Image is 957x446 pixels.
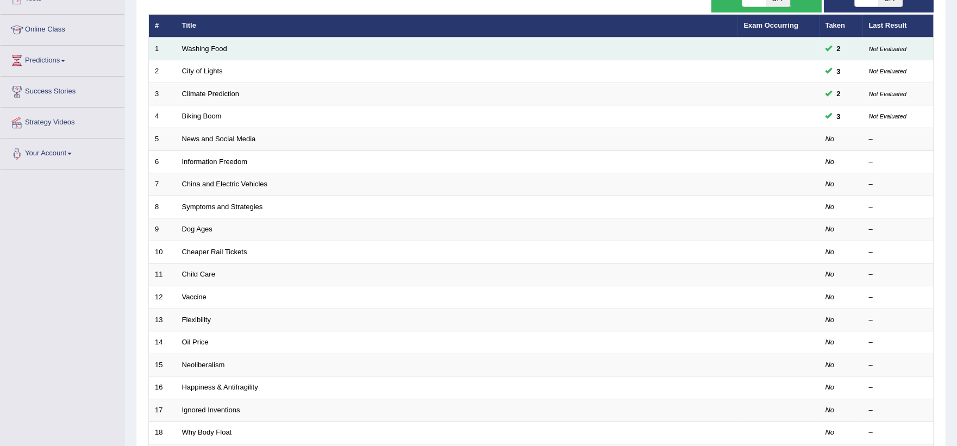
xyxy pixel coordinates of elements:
td: 14 [149,331,176,354]
div: – [869,337,928,348]
a: Flexibility [182,316,211,324]
small: Not Evaluated [869,68,906,74]
td: 12 [149,286,176,309]
td: 6 [149,150,176,173]
a: Why Body Float [182,428,232,436]
div: – [869,292,928,303]
a: Child Care [182,270,215,278]
div: – [869,360,928,370]
td: 13 [149,309,176,331]
a: Neoliberalism [182,361,225,369]
th: Title [176,15,738,37]
em: No [825,203,835,211]
a: Online Class [1,15,124,42]
em: No [825,338,835,346]
a: Success Stories [1,77,124,104]
div: – [869,134,928,145]
a: Vaccine [182,293,207,301]
a: Cheaper Rail Tickets [182,248,247,256]
a: Information Freedom [182,158,248,166]
td: 4 [149,105,176,128]
span: You can still take this question [833,66,845,77]
a: Exam Occurring [744,21,798,29]
th: Taken [820,15,863,37]
small: Not Evaluated [869,46,906,52]
em: No [825,135,835,143]
em: No [825,248,835,256]
div: – [869,247,928,257]
div: – [869,405,928,416]
em: No [825,293,835,301]
span: You can still take this question [833,88,845,99]
div: – [869,224,928,235]
em: No [825,383,835,391]
span: You can still take this question [833,43,845,54]
td: 18 [149,422,176,444]
td: 2 [149,60,176,83]
td: 16 [149,376,176,399]
a: Oil Price [182,338,209,346]
td: 3 [149,83,176,105]
div: – [869,202,928,212]
th: Last Result [863,15,934,37]
div: – [869,179,928,190]
em: No [825,158,835,166]
td: 17 [149,399,176,422]
em: No [825,270,835,278]
em: No [825,361,835,369]
td: 8 [149,196,176,218]
a: Strategy Videos [1,108,124,135]
a: Ignored Inventions [182,406,240,414]
a: Biking Boom [182,112,222,120]
a: China and Electric Vehicles [182,180,268,188]
a: News and Social Media [182,135,256,143]
a: Dog Ages [182,225,212,233]
td: 15 [149,354,176,376]
div: – [869,428,928,438]
a: City of Lights [182,67,223,75]
small: Not Evaluated [869,91,906,97]
a: Climate Prediction [182,90,240,98]
td: 11 [149,263,176,286]
small: Not Evaluated [869,113,906,120]
em: No [825,180,835,188]
td: 9 [149,218,176,241]
div: – [869,315,928,325]
em: No [825,316,835,324]
td: 10 [149,241,176,263]
em: No [825,225,835,233]
a: Symptoms and Strategies [182,203,263,211]
a: Happiness & Antifragility [182,383,258,391]
div: – [869,269,928,280]
a: Washing Food [182,45,227,53]
em: No [825,428,835,436]
th: # [149,15,176,37]
a: Predictions [1,46,124,73]
td: 7 [149,173,176,196]
div: – [869,382,928,393]
div: – [869,157,928,167]
a: Your Account [1,139,124,166]
em: No [825,406,835,414]
span: You can still take this question [833,111,845,122]
td: 1 [149,37,176,60]
td: 5 [149,128,176,151]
